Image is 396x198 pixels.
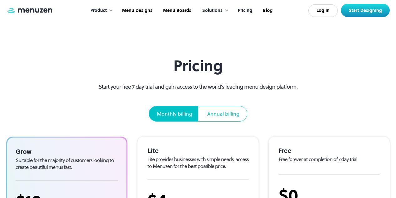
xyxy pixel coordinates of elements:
div: Free forever at completion of 7 day trial [279,156,380,163]
a: Pricing [232,1,257,20]
div: Lite [147,147,249,155]
div: Suitable for the majority of customers looking to create beautiful menus fast. [16,157,118,170]
div: Solutions [196,1,232,20]
div: Grow [16,148,118,156]
p: Start your free 7 day trial and gain access to the world’s leading menu design platform. [87,82,309,91]
div: Lite provides businesses with simple needs access to Menuzen for the best possible price. [147,156,249,169]
div: Product [90,7,107,14]
a: Menu Boards [157,1,196,20]
h1: Pricing [87,57,309,75]
div: Free [279,147,380,155]
a: Log In [308,4,338,17]
a: Blog [257,1,277,20]
div: Solutions [202,7,223,14]
a: Start Designing [341,4,390,17]
div: Monthly billing [157,110,192,117]
div: Annual billing [207,110,239,117]
a: Menu Designs [116,1,157,20]
div: Product [84,1,116,20]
